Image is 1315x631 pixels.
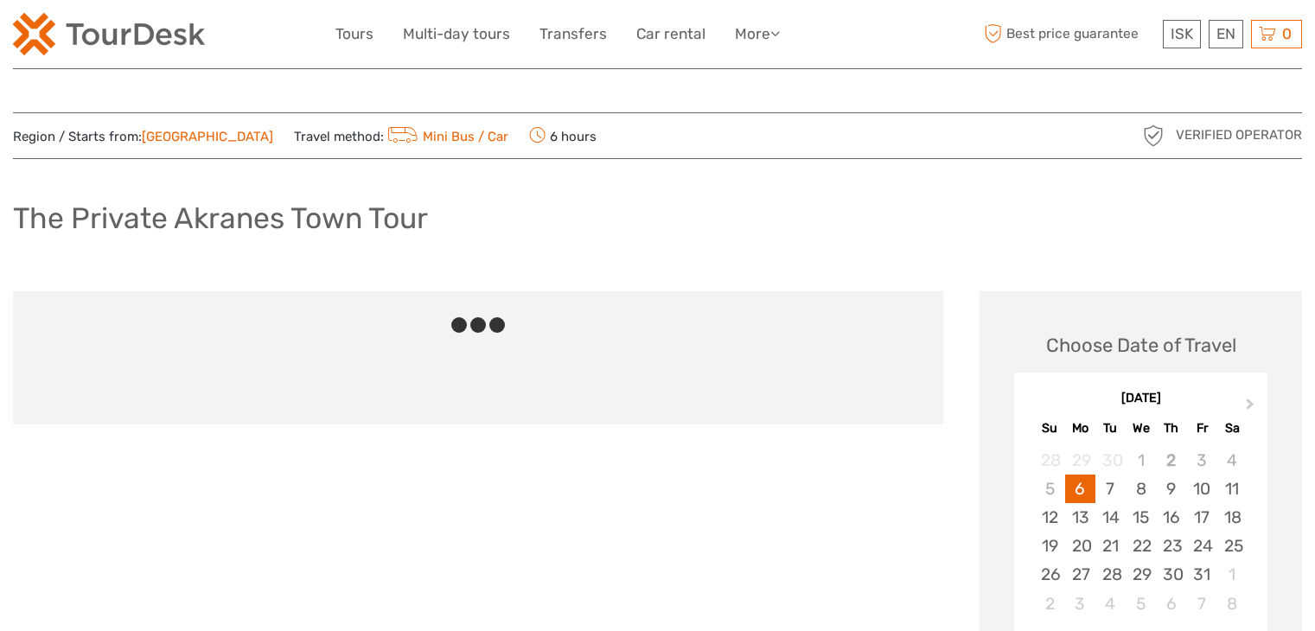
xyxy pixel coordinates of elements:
div: Choose Wednesday, October 8th, 2025 [1126,475,1156,503]
div: Choose Sunday, November 2nd, 2025 [1034,590,1064,618]
div: Choose Sunday, October 26th, 2025 [1034,560,1064,589]
div: EN [1209,20,1243,48]
div: Choose Saturday, November 8th, 2025 [1217,590,1248,618]
button: Next Month [1238,394,1266,422]
img: verified_operator_grey_128.png [1139,122,1167,150]
div: Choose Monday, October 27th, 2025 [1065,560,1095,589]
div: Choose Thursday, October 30th, 2025 [1156,560,1186,589]
div: Choose Friday, November 7th, 2025 [1186,590,1216,618]
a: Mini Bus / Car [384,129,508,144]
span: Best price guarantee [980,20,1159,48]
div: Th [1156,417,1186,440]
span: 0 [1280,25,1294,42]
a: Car rental [636,22,705,47]
div: Not available Wednesday, October 1st, 2025 [1126,446,1156,475]
div: Choose Thursday, October 9th, 2025 [1156,475,1186,503]
div: Not available Saturday, October 4th, 2025 [1217,446,1248,475]
div: Choose Monday, November 3rd, 2025 [1065,590,1095,618]
img: 120-15d4194f-c635-41b9-a512-a3cb382bfb57_logo_small.png [13,13,205,55]
a: [GEOGRAPHIC_DATA] [142,129,273,144]
div: Choose Sunday, October 12th, 2025 [1034,503,1064,532]
div: Choose Friday, October 10th, 2025 [1186,475,1216,503]
div: Choose Wednesday, October 15th, 2025 [1126,503,1156,532]
div: Choose Wednesday, November 5th, 2025 [1126,590,1156,618]
div: Choose Wednesday, October 29th, 2025 [1126,560,1156,589]
div: We [1126,417,1156,440]
div: Choose Saturday, October 25th, 2025 [1217,532,1248,560]
a: Transfers [539,22,607,47]
a: Multi-day tours [403,22,510,47]
div: Choose Saturday, November 1st, 2025 [1217,560,1248,589]
span: Verified Operator [1176,126,1302,144]
div: Not available Thursday, October 2nd, 2025 [1156,446,1186,475]
div: Choose Saturday, October 18th, 2025 [1217,503,1248,532]
div: Not available Monday, September 29th, 2025 [1065,446,1095,475]
div: Choose Sunday, October 19th, 2025 [1034,532,1064,560]
div: [DATE] [1014,390,1267,408]
div: Choose Saturday, October 11th, 2025 [1217,475,1248,503]
div: Choose Monday, October 13th, 2025 [1065,503,1095,532]
div: Mo [1065,417,1095,440]
div: Choose Friday, October 24th, 2025 [1186,532,1216,560]
div: Choose Tuesday, October 21st, 2025 [1095,532,1126,560]
div: Choose Friday, October 17th, 2025 [1186,503,1216,532]
div: Choose Wednesday, October 22nd, 2025 [1126,532,1156,560]
div: Choose Monday, October 6th, 2025 [1065,475,1095,503]
div: Not available Sunday, October 5th, 2025 [1034,475,1064,503]
h1: The Private Akranes Town Tour [13,201,428,236]
div: Su [1034,417,1064,440]
div: Choose Date of Travel [1046,332,1236,359]
div: Choose Tuesday, October 14th, 2025 [1095,503,1126,532]
div: Choose Thursday, October 16th, 2025 [1156,503,1186,532]
a: More [735,22,780,47]
div: Fr [1186,417,1216,440]
div: Choose Monday, October 20th, 2025 [1065,532,1095,560]
div: Choose Tuesday, October 7th, 2025 [1095,475,1126,503]
div: month 2025-10 [1020,446,1262,618]
div: Sa [1217,417,1248,440]
div: Tu [1095,417,1126,440]
span: ISK [1171,25,1193,42]
span: Travel method: [294,124,508,148]
div: Choose Thursday, October 23rd, 2025 [1156,532,1186,560]
div: Not available Tuesday, September 30th, 2025 [1095,446,1126,475]
span: Region / Starts from: [13,128,273,146]
div: Not available Friday, October 3rd, 2025 [1186,446,1216,475]
div: Not available Sunday, September 28th, 2025 [1034,446,1064,475]
a: Tours [335,22,373,47]
div: Choose Tuesday, October 28th, 2025 [1095,560,1126,589]
div: Choose Tuesday, November 4th, 2025 [1095,590,1126,618]
span: 6 hours [529,124,597,148]
div: Choose Thursday, November 6th, 2025 [1156,590,1186,618]
div: Choose Friday, October 31st, 2025 [1186,560,1216,589]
